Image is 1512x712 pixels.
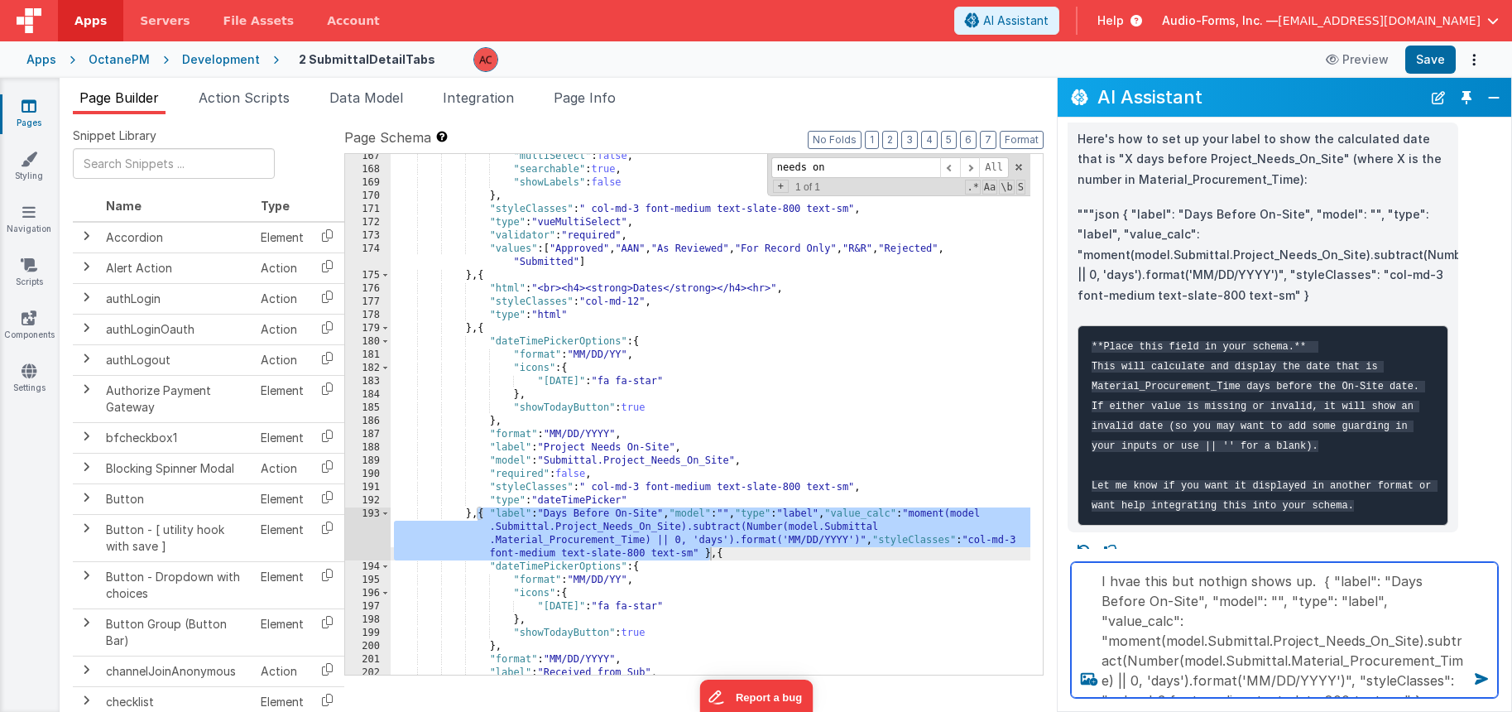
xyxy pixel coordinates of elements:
td: Alert Action [99,253,254,283]
td: Element [254,561,310,609]
div: 194 [345,560,391,574]
input: Search for [771,157,940,178]
span: Page Builder [79,89,159,106]
td: Action [254,253,310,283]
button: 5 [941,131,957,149]
p: """json { "label": "Days Before On-Site", "model": "", "type": "label", "value_calc": "moment(mod... [1078,204,1448,306]
button: 6 [960,131,977,149]
div: 172 [345,216,391,229]
div: 183 [345,375,391,388]
div: 179 [345,322,391,335]
div: 202 [345,666,391,680]
span: RegExp Search [965,180,980,195]
span: Whole Word Search [999,180,1014,195]
div: 200 [345,640,391,653]
span: Help [1097,12,1124,29]
td: authLogin [99,283,254,314]
span: AI Assistant [983,12,1049,29]
div: 191 [345,481,391,494]
button: Toggle Pin [1455,86,1478,109]
div: 182 [345,362,391,375]
span: Name [106,199,142,213]
span: Data Model [329,89,403,106]
button: 4 [921,131,938,149]
div: 198 [345,613,391,627]
span: Search In Selection [1016,180,1025,195]
div: 184 [345,388,391,402]
div: 173 [345,229,391,243]
div: OctanePM [89,51,150,68]
td: bfcheckbox1 [99,422,254,453]
button: Save [1405,46,1456,74]
div: 193 [345,508,391,560]
td: Authorize Payment Gateway [99,375,254,422]
div: 201 [345,653,391,666]
span: File Assets [223,12,295,29]
div: 174 [345,243,391,269]
span: Page Schema [344,127,431,147]
span: [EMAIL_ADDRESS][DOMAIN_NAME] [1278,12,1481,29]
td: Element [254,375,310,422]
button: No Folds [808,131,862,149]
td: Button - [ utility hook with save ] [99,514,254,561]
div: 185 [345,402,391,415]
span: Integration [443,89,514,106]
code: **Place this field in your schema.** This will calculate and display the date that is Material_Pr... [1092,341,1438,512]
h4: 2 SubmittalDetailTabs [299,53,435,65]
div: Development [182,51,260,68]
td: Button [99,483,254,514]
button: 1 [865,131,879,149]
input: Search Snippets ... [73,148,275,179]
span: Action Scripts [199,89,290,106]
div: 197 [345,600,391,613]
button: 7 [980,131,996,149]
td: authLogout [99,344,254,375]
span: Audio-Forms, Inc. — [1162,12,1278,29]
div: 192 [345,494,391,508]
td: Blocking Spinner Modal [99,453,254,483]
td: authLoginOauth [99,314,254,344]
button: Audio-Forms, Inc. — [EMAIL_ADDRESS][DOMAIN_NAME] [1162,12,1499,29]
td: Element [254,422,310,453]
span: 1 of 1 [789,181,827,193]
button: Options [1462,48,1486,71]
div: 186 [345,415,391,428]
div: 188 [345,441,391,455]
div: 167 [345,150,391,163]
td: Action [254,314,310,344]
div: 175 [345,269,391,282]
div: 181 [345,349,391,362]
span: Page Info [554,89,616,106]
span: CaseSensitive Search [982,180,997,195]
td: Action [254,283,310,314]
span: Snippet Library [73,127,156,144]
button: Close [1483,86,1505,109]
span: Type [261,199,290,213]
td: Action [254,656,310,686]
p: Here's how to set up your label to show the calculated date that is "X days before Project_Needs_... [1078,129,1448,190]
td: Action [254,453,310,483]
td: Action [254,344,310,375]
div: 171 [345,203,391,216]
button: Preview [1316,46,1399,73]
img: e1205bf731cae5f591faad8638e24ab9 [474,48,497,71]
div: 190 [345,468,391,481]
td: Element [254,483,310,514]
td: Button - Dropdown with choices [99,561,254,609]
button: 2 [882,131,898,149]
div: 195 [345,574,391,587]
div: 170 [345,190,391,203]
div: 187 [345,428,391,441]
span: Servers [140,12,190,29]
td: channelJoinAnonymous [99,656,254,686]
td: Element [254,222,310,253]
div: 196 [345,587,391,600]
button: AI Assistant [954,7,1059,35]
div: 178 [345,309,391,322]
div: 180 [345,335,391,349]
div: 176 [345,282,391,296]
button: 3 [901,131,918,149]
div: 189 [345,455,391,468]
td: Button Group (Button Bar) [99,609,254,656]
div: 199 [345,627,391,640]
